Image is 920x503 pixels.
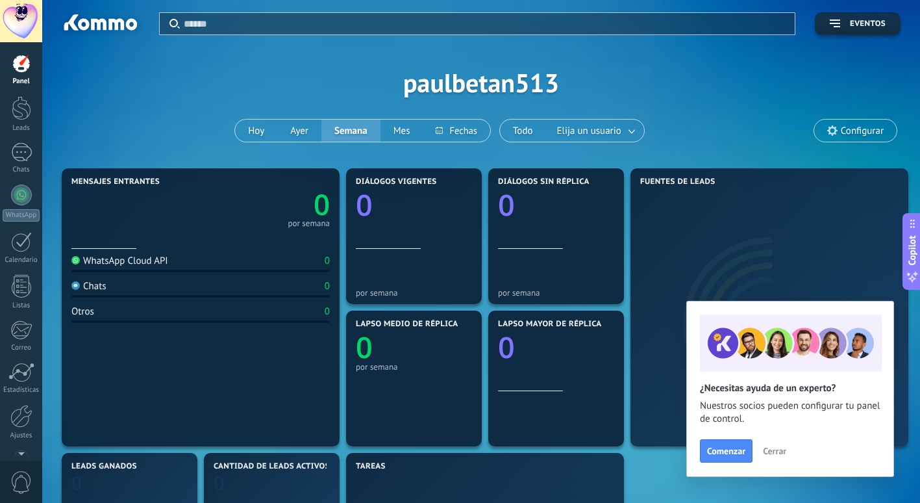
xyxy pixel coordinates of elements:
div: Panel [3,77,40,86]
span: Configurar [841,125,884,136]
span: Lapso medio de réplica [356,320,458,329]
text: 0 [356,328,373,367]
a: 0 [201,185,330,224]
button: Comenzar [700,439,752,463]
button: Todo [500,120,546,142]
span: Cantidad de leads activos [214,462,330,471]
div: Chats [71,280,106,292]
button: Fechas [423,120,490,142]
div: Otros [71,305,94,318]
text: 0 [214,471,225,496]
span: Comenzar [707,446,745,456]
div: Calendario [3,256,40,264]
img: WhatsApp Cloud API [71,256,80,264]
div: por semana [356,288,472,298]
text: 0 [356,185,373,225]
div: Leads [3,124,40,133]
div: 0 [325,255,330,267]
button: Elija un usuario [546,120,644,142]
button: Eventos [815,12,901,35]
div: por semana [498,288,614,298]
span: Nuestros socios pueden configurar tu panel de control. [700,400,880,426]
div: 0 [325,305,330,318]
div: 0 [325,280,330,292]
div: WhatsApp [3,209,40,222]
div: Chats [3,166,40,174]
span: Mensajes entrantes [71,177,160,187]
div: por semana [288,220,330,227]
h2: ¿Necesitas ayuda de un experto? [700,382,880,394]
div: WhatsApp Cloud API [71,255,168,267]
text: 0 [71,471,82,496]
div: por semana [356,362,472,372]
div: Estadísticas [3,386,40,394]
span: Elija un usuario [554,122,624,140]
button: Cerrar [757,441,792,461]
img: Chats [71,281,80,290]
div: Listas [3,302,40,310]
span: Fuentes de leads [640,177,715,187]
text: 0 [498,185,515,225]
button: Mes [380,120,423,142]
span: Eventos [850,19,886,29]
div: Ajustes [3,432,40,440]
span: Lapso mayor de réplica [498,320,601,329]
span: Tareas [356,462,386,471]
span: Cerrar [763,446,786,456]
button: Ayer [277,120,321,142]
button: Semana [321,120,380,142]
span: Diálogos vigentes [356,177,437,187]
text: 0 [314,185,330,224]
span: Leads ganados [71,462,137,471]
span: Copilot [906,236,919,266]
button: Hoy [235,120,277,142]
span: Diálogos sin réplica [498,177,590,187]
text: 0 [498,328,515,367]
div: Correo [3,344,40,352]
